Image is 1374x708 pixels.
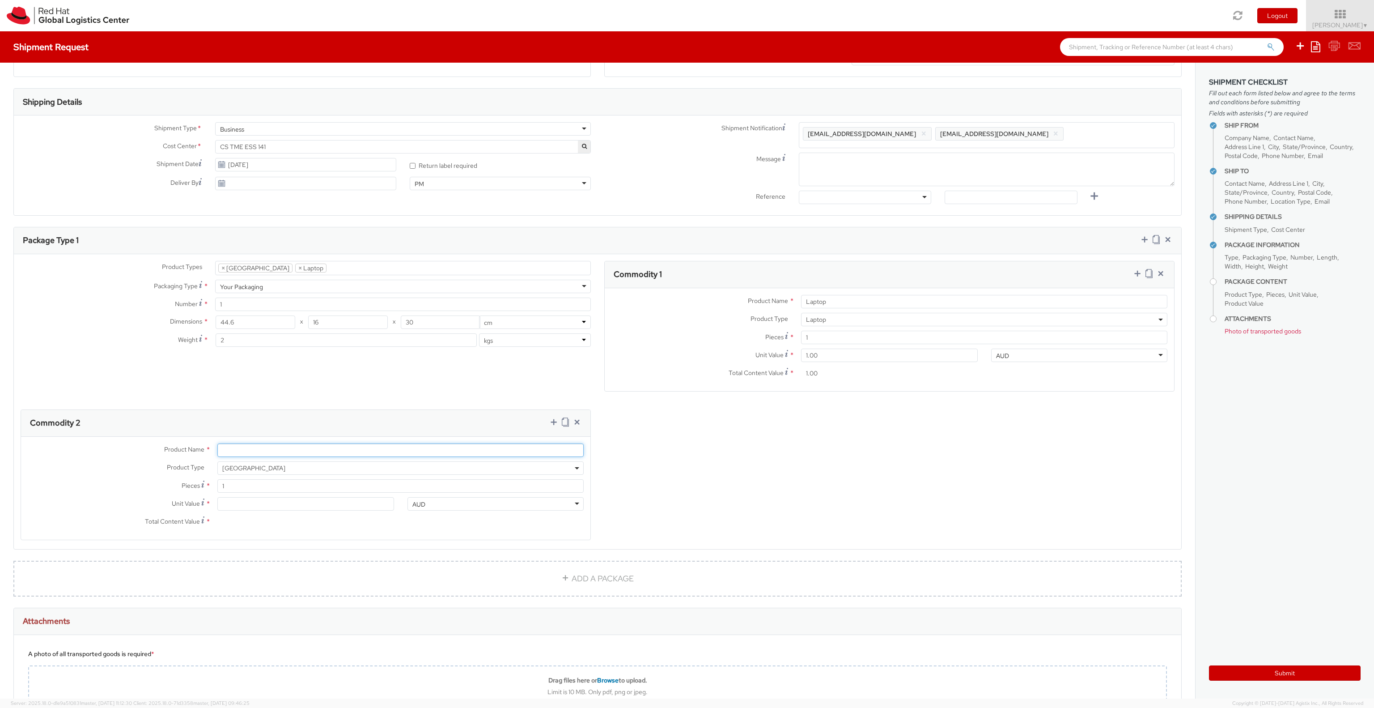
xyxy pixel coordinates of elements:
h4: Package Content [1225,278,1361,285]
span: CS TME ESS 141 [215,140,591,154]
span: Product Type [167,463,204,471]
span: Product Types [162,263,202,271]
li: Docking Station [218,264,293,273]
a: ADD A PACKAGE [13,561,1182,597]
input: Height [401,316,480,329]
span: Message [756,155,781,163]
span: CS TME ESS 141 [220,143,586,151]
span: master, [DATE] 09:46:25 [193,700,250,706]
span: Reference [756,192,785,200]
span: Laptop [806,316,1162,324]
div: Limit is 10 MB. Only pdf, png or jpeg. [29,688,1166,696]
span: × [221,264,225,272]
b: Drag files here or to upload. [548,676,647,684]
span: Client: 2025.18.0-71d3358 [133,700,250,706]
span: Docking Station [222,464,579,472]
h3: Commodity 1 [614,270,662,279]
input: Shipment, Tracking or Reference Number (at least 4 chars) [1060,38,1284,56]
span: Type [1225,253,1238,261]
h4: Attachments [1225,316,1361,322]
input: Width [308,316,388,329]
h4: Shipment Request [13,42,89,52]
span: [EMAIL_ADDRESS][DOMAIN_NAME] [808,130,916,138]
span: Total Content Value [729,369,784,377]
span: Weight [178,336,198,344]
h4: Ship To [1225,168,1361,175]
img: rh-logistics-00dfa346123c4ec078e1.svg [7,7,129,25]
span: Unit Value [172,499,200,508]
span: Height [1245,262,1264,270]
div: Business [220,125,244,134]
span: Shipment Notification [721,124,782,133]
div: AUD [996,351,1009,360]
span: Laptop [801,313,1167,326]
h4: Ship From [1225,122,1361,129]
span: Phone Number [1262,152,1304,160]
span: State/Province [1283,143,1326,151]
span: [EMAIL_ADDRESS][DOMAIN_NAME] [940,130,1048,138]
label: Return label required [410,160,479,170]
span: Pieces [182,482,200,490]
span: Total Content Value [145,517,200,525]
span: Docking Station [217,461,584,475]
span: Dimensions [170,317,202,325]
input: Length [216,316,295,329]
span: Product Type [751,315,788,323]
h4: Shipping Details [1225,213,1361,220]
button: Logout [1257,8,1298,23]
span: Shipment Date [157,159,199,169]
h3: Shipping Details [23,98,82,107]
span: Contact Name [1225,179,1265,188]
span: Email [1308,152,1323,160]
span: Length [1317,253,1337,261]
span: Number [175,300,198,308]
span: Country [1330,143,1352,151]
span: Deliver By [170,178,199,188]
span: master, [DATE] 11:12:30 [81,700,132,706]
span: Product Name [164,445,204,453]
span: Product Value [1225,299,1264,307]
span: Pieces [1266,290,1285,299]
h4: Package Information [1225,242,1361,248]
span: Server: 2025.18.0-d1e9a510831 [11,700,132,706]
div: Your Packaging [220,282,263,291]
input: Return label required [410,163,416,169]
span: Number [1290,253,1313,261]
button: × [1053,128,1059,139]
span: Contact Name [1273,134,1314,142]
span: Fields with asterisks (*) are required [1209,109,1361,118]
div: A photo of all transported goods is required [28,649,1167,658]
span: [PERSON_NAME] [1312,21,1368,29]
span: Unit Value [755,351,784,359]
span: Location Type [1271,197,1310,205]
h3: Commodity 2 [30,418,81,427]
span: Shipment Type [154,124,197,134]
span: Packaging Type [1243,253,1286,261]
li: Laptop [295,264,327,273]
span: Phone Number [1225,197,1267,205]
span: Browse [597,676,619,684]
span: Cost Center [1271,226,1305,234]
div: AUD [412,500,425,509]
span: ▼ [1363,22,1368,29]
span: Weight [1268,262,1288,270]
span: City [1312,179,1323,188]
span: State/Province [1225,188,1268,196]
span: Packaging Type [154,282,198,290]
span: Width [1225,262,1241,270]
span: Pieces [765,333,784,341]
span: Cost Center [163,141,197,152]
span: City [1268,143,1279,151]
span: × [298,264,302,272]
span: Address Line 1 [1269,179,1308,188]
div: PM [415,179,424,188]
h3: Attachments [23,617,70,626]
h3: Package Type 1 [23,236,79,245]
span: Address Line 1 [1225,143,1264,151]
span: Country [1272,188,1294,196]
span: Company Name [1225,134,1269,142]
span: X [388,316,401,329]
span: Postal Code [1298,188,1331,196]
span: Product Name [748,297,788,305]
span: X [295,316,308,329]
